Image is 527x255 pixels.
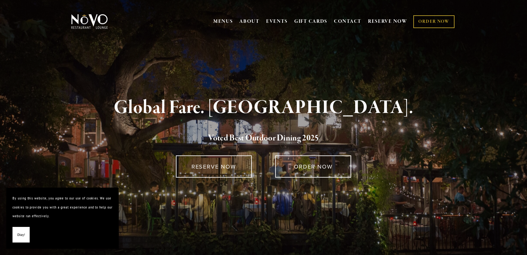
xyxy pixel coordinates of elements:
p: By using this website, you agree to our use of cookies. We use cookies to provide you with a grea... [12,194,112,221]
a: ORDER NOW [275,155,351,178]
a: RESERVE NOW [368,16,407,27]
a: Voted Best Outdoor Dining 202 [208,133,315,145]
span: Okay! [17,230,25,239]
a: RESERVE NOW [176,155,252,178]
a: EVENTS [266,18,288,25]
h2: 5 [82,132,446,145]
img: Novo Restaurant &amp; Lounge [70,14,109,29]
strong: Global Fare. [GEOGRAPHIC_DATA]. [114,96,413,120]
a: MENUS [213,18,233,25]
section: Cookie banner [6,188,119,249]
a: GIFT CARDS [294,16,327,27]
a: CONTACT [334,16,361,27]
a: ABOUT [239,18,260,25]
a: ORDER NOW [413,15,454,28]
button: Okay! [12,227,30,243]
